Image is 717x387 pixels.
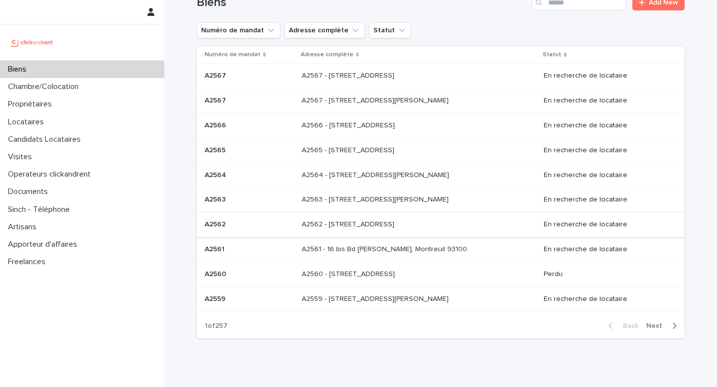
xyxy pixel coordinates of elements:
p: A2563 [205,193,228,204]
button: Statut [369,22,411,38]
p: A2559 [205,293,228,303]
p: Apporteur d'affaires [4,240,85,249]
p: Locataires [4,117,52,127]
p: A2566 - [STREET_ADDRESS] [302,119,397,130]
p: A2563 - 781 Avenue de Monsieur Teste, Montpellier 34070 [302,193,451,204]
p: 1 of 257 [197,314,236,338]
p: A2567 [205,70,228,80]
p: Biens [4,65,34,74]
p: A2564 [205,169,228,180]
button: Next [642,321,685,330]
p: A2561 [205,243,227,254]
p: En recherche de locataire [544,97,669,105]
p: A2564 - [STREET_ADDRESS][PERSON_NAME] [302,169,451,180]
p: A2560 [205,268,228,279]
p: Operateurs clickandrent [4,170,99,179]
p: A2567 [205,95,228,105]
tr: A2562A2562 A2562 - [STREET_ADDRESS]A2562 - [STREET_ADDRESS] En recherche de locataire [197,212,685,237]
p: Statut [543,49,561,60]
p: En recherche de locataire [544,146,669,155]
span: Next [646,322,668,329]
tr: A2564A2564 A2564 - [STREET_ADDRESS][PERSON_NAME]A2564 - [STREET_ADDRESS][PERSON_NAME] En recherch... [197,163,685,188]
p: A2565 [205,144,228,155]
button: Numéro de mandat [197,22,280,38]
p: Artisans [4,222,44,232]
p: Adresse complète [301,49,354,60]
p: A2567 - [STREET_ADDRESS] [302,70,396,80]
tr: A2559A2559 A2559 - [STREET_ADDRESS][PERSON_NAME]A2559 - [STREET_ADDRESS][PERSON_NAME] En recherch... [197,287,685,311]
p: En recherche de locataire [544,121,669,130]
tr: A2565A2565 A2565 - [STREET_ADDRESS]A2565 - [STREET_ADDRESS] En recherche de locataire [197,138,685,163]
p: Sinch - Téléphone [4,205,78,214]
tr: A2561A2561 A2561 - 16 bis Bd [PERSON_NAME], Montreuil 93100A2561 - 16 bis Bd [PERSON_NAME], Montr... [197,237,685,262]
p: Freelances [4,257,53,267]
span: Back [617,322,638,329]
p: A2567 - [STREET_ADDRESS][PERSON_NAME] [302,95,451,105]
p: A2565 - [STREET_ADDRESS] [302,144,396,155]
button: Adresse complète [284,22,365,38]
p: A2559 - [STREET_ADDRESS][PERSON_NAME] [302,293,451,303]
p: En recherche de locataire [544,220,669,229]
tr: A2560A2560 A2560 - [STREET_ADDRESS]A2560 - [STREET_ADDRESS] Perdu [197,262,685,287]
p: A2560 - [STREET_ADDRESS] [302,268,397,279]
tr: A2567A2567 A2567 - [STREET_ADDRESS]A2567 - [STREET_ADDRESS] En recherche de locataire [197,64,685,89]
p: En recherche de locataire [544,295,669,303]
p: Visites [4,152,40,162]
img: UCB0brd3T0yccxBKYDjQ [8,32,56,52]
p: A2566 [205,119,228,130]
p: En recherche de locataire [544,171,669,180]
p: Documents [4,187,56,196]
p: A2561 - 16 bis Bd [PERSON_NAME], Montreuil 93100 [302,243,469,254]
tr: A2566A2566 A2566 - [STREET_ADDRESS]A2566 - [STREET_ADDRESS] En recherche de locataire [197,113,685,138]
tr: A2567A2567 A2567 - [STREET_ADDRESS][PERSON_NAME]A2567 - [STREET_ADDRESS][PERSON_NAME] En recherch... [197,89,685,113]
p: Chambre/Colocation [4,82,87,92]
p: Perdu [544,270,669,279]
p: En recherche de locataire [544,245,669,254]
p: En recherche de locataire [544,72,669,80]
p: En recherche de locataire [544,195,669,204]
button: Back [600,321,642,330]
p: A2562 - [STREET_ADDRESS] [302,218,396,229]
p: Numéro de mandat [205,49,260,60]
p: A2562 [205,218,228,229]
tr: A2563A2563 A2563 - [STREET_ADDRESS][PERSON_NAME]A2563 - [STREET_ADDRESS][PERSON_NAME] En recherch... [197,188,685,212]
p: Candidats Locataires [4,135,89,144]
p: Propriétaires [4,99,60,109]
